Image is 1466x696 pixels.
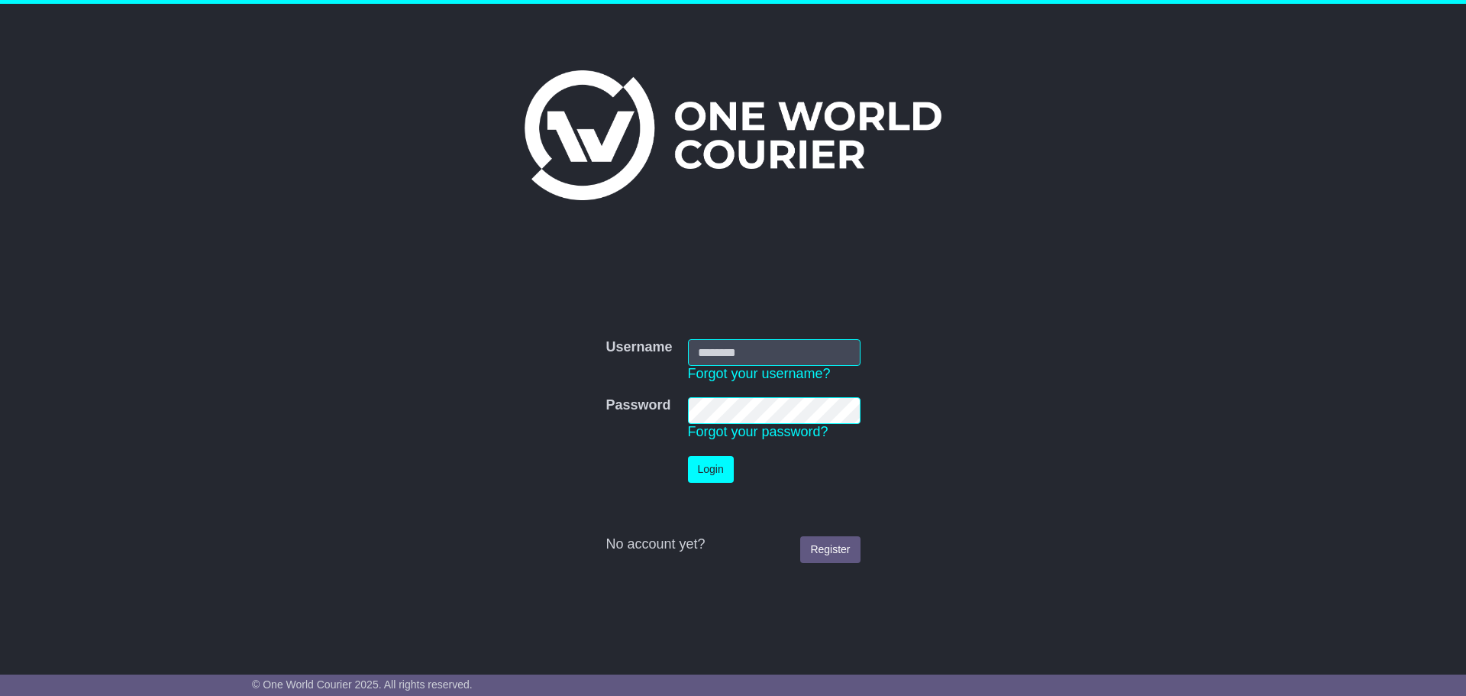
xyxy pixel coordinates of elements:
img: One World [525,70,941,200]
a: Forgot your password? [688,424,828,439]
label: Password [605,397,670,414]
label: Username [605,339,672,356]
a: Forgot your username? [688,366,831,381]
span: © One World Courier 2025. All rights reserved. [252,678,473,691]
a: Register [800,536,860,563]
div: No account yet? [605,536,860,553]
button: Login [688,456,734,483]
